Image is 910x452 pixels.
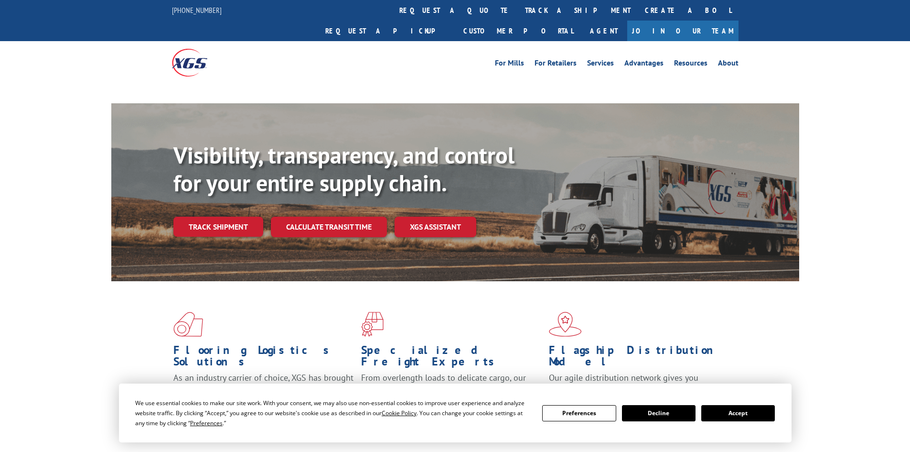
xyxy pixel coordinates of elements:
span: Preferences [190,419,223,427]
span: Cookie Policy [382,409,417,417]
b: Visibility, transparency, and control for your entire supply chain. [173,140,514,198]
a: Request a pickup [318,21,456,41]
h1: Specialized Freight Experts [361,344,542,372]
a: For Retailers [535,59,577,70]
a: XGS ASSISTANT [395,217,476,237]
a: Join Our Team [627,21,739,41]
a: Advantages [624,59,664,70]
a: Services [587,59,614,70]
span: As an industry carrier of choice, XGS has brought innovation and dedication to flooring logistics... [173,372,353,406]
a: Agent [580,21,627,41]
a: For Mills [495,59,524,70]
img: xgs-icon-focused-on-flooring-red [361,312,384,337]
p: From overlength loads to delicate cargo, our experienced staff knows the best way to move your fr... [361,372,542,415]
a: About [718,59,739,70]
h1: Flooring Logistics Solutions [173,344,354,372]
div: Cookie Consent Prompt [119,384,792,442]
button: Decline [622,405,696,421]
button: Accept [701,405,775,421]
img: xgs-icon-flagship-distribution-model-red [549,312,582,337]
button: Preferences [542,405,616,421]
span: Our agile distribution network gives you nationwide inventory management on demand. [549,372,725,395]
h1: Flagship Distribution Model [549,344,729,372]
a: Customer Portal [456,21,580,41]
img: xgs-icon-total-supply-chain-intelligence-red [173,312,203,337]
a: Resources [674,59,707,70]
div: We use essential cookies to make our site work. With your consent, we may also use non-essential ... [135,398,531,428]
a: Calculate transit time [271,217,387,237]
a: Track shipment [173,217,263,237]
a: [PHONE_NUMBER] [172,5,222,15]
